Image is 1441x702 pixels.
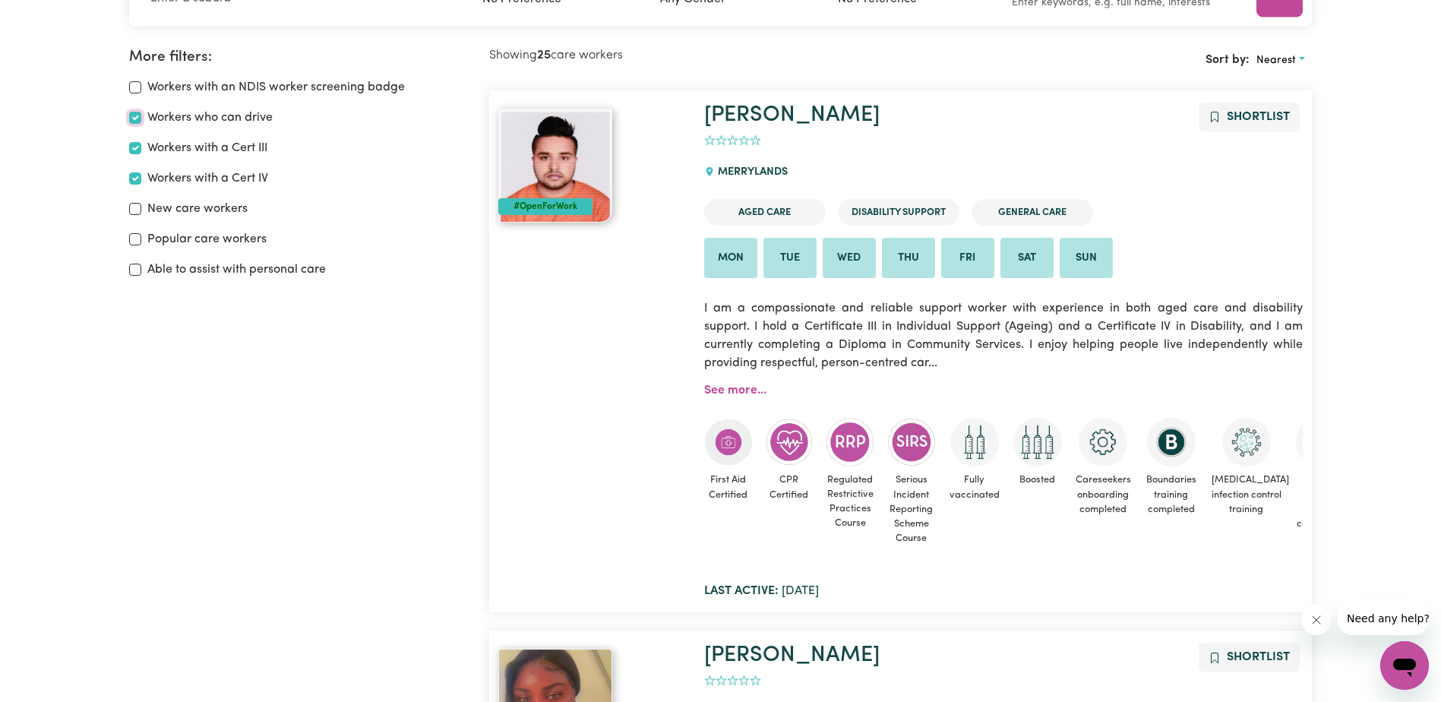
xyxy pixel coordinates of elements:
li: Available on Sat [1000,238,1054,279]
label: Workers with a Cert III [147,139,267,157]
span: NDIS worker training completed [1295,466,1345,537]
span: Fully vaccinated [948,466,1001,508]
b: Last active: [704,585,779,597]
img: CS Academy: COVID-19 Infection Control Training course completed [1222,418,1271,466]
span: Sort by: [1206,54,1250,66]
span: Boundaries training completed [1145,466,1198,523]
span: Boosted [1013,466,1062,493]
label: Popular care workers [147,230,267,248]
li: Available on Sun [1060,238,1113,279]
li: Available on Fri [941,238,994,279]
img: Care and support worker has received booster dose of COVID-19 vaccination [1013,418,1062,466]
img: CS Academy: Serious Incident Reporting Scheme course completed [887,418,936,466]
label: Able to assist with personal care [147,261,326,279]
p: I am a compassionate and reliable support worker with experience in both aged care and disability... [704,290,1303,381]
img: Care and support worker has received 2 doses of COVID-19 vaccine [950,418,999,466]
span: Regulated Restrictive Practices Course [826,466,875,537]
img: Care and support worker has completed CPR Certification [765,418,814,466]
img: View Bibek's profile [498,109,612,223]
span: Serious Incident Reporting Scheme Course [887,466,936,552]
label: Workers with an NDIS worker screening badge [147,78,405,96]
button: Add to shortlist [1199,643,1300,672]
span: Shortlist [1227,651,1290,663]
li: Disability Support [838,199,959,226]
span: [DATE] [704,585,819,597]
img: CS Academy: Boundaries in care and support work course completed [1147,418,1196,466]
li: Available on Tue [763,238,817,279]
img: CS Academy: Introduction to NDIS Worker Training course completed [1296,418,1345,466]
span: Nearest [1256,55,1296,66]
div: add rating by typing an integer from 0 to 5 or pressing arrow keys [704,672,761,690]
label: Workers with a Cert IV [147,169,268,188]
h2: More filters: [129,49,471,66]
a: [PERSON_NAME] [704,104,880,126]
li: General Care [972,199,1093,226]
button: Sort search results [1250,49,1312,72]
li: Available on Thu [882,238,935,279]
span: CPR Certified [765,466,814,508]
a: Bibek#OpenForWork [498,109,686,223]
li: Available on Mon [704,238,757,279]
button: Add to shortlist [1199,103,1300,131]
iframe: Message from company [1338,602,1429,635]
label: Workers who can drive [147,109,273,127]
img: CS Academy: Regulated Restrictive Practices course completed [826,418,874,466]
span: Need any help? [9,11,92,23]
label: New care workers [147,200,248,218]
span: Careseekers onboarding completed [1074,466,1133,523]
img: Care and support worker has completed First Aid Certification [704,418,753,466]
div: MERRYLANDS [704,152,797,193]
a: [PERSON_NAME] [704,644,880,666]
div: #OpenForWork [498,198,592,215]
span: First Aid Certified [704,466,753,508]
span: Shortlist [1227,111,1290,123]
h2: Showing care workers [489,49,900,63]
b: 25 [537,49,551,62]
li: Aged Care [704,199,826,226]
span: [MEDICAL_DATA] infection control training [1210,466,1283,523]
img: CS Academy: Careseekers Onboarding course completed [1079,418,1127,466]
div: add rating by typing an integer from 0 to 5 or pressing arrow keys [704,132,761,150]
iframe: Close message [1301,605,1332,635]
iframe: Button to launch messaging window [1380,641,1429,690]
a: See more... [704,384,766,397]
li: Available on Wed [823,238,876,279]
